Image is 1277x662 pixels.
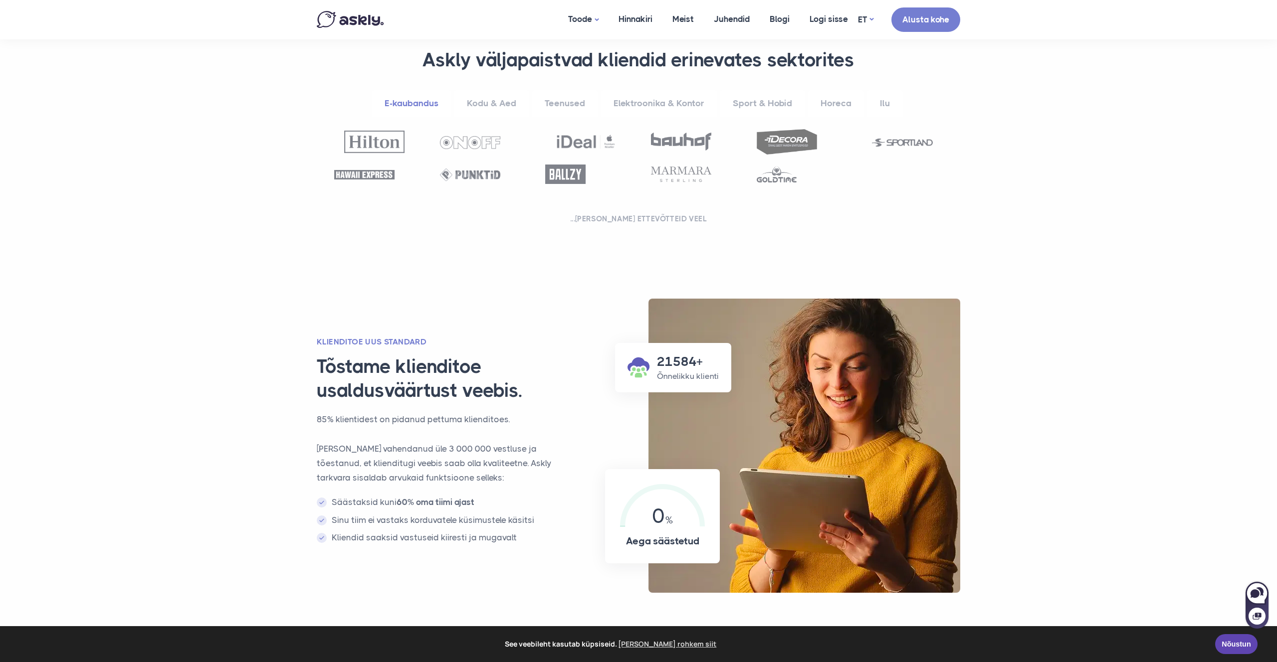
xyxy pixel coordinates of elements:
[372,90,451,117] a: E-kaubandus
[317,530,573,545] li: Kliendid saaksid vastuseid kiiresti ja mugavalt
[317,412,573,427] p: 85% klientidest on pidanud pettuma klienditoes.
[891,7,960,32] a: Alusta kohe
[1245,580,1270,630] iframe: Askly chat
[657,353,719,370] h3: 21584+
[617,637,718,652] a: learn more about cookies
[545,165,586,184] img: Ballzy
[620,534,705,548] h4: Aega säästetud
[440,168,500,181] img: Punktid
[317,442,573,485] p: [PERSON_NAME] vahendanud üle 3 000 000 vestluse ja tõestanud, et klienditugi veebis saab olla kva...
[317,11,384,28] img: Askly
[317,336,573,347] h2: KLIENDITOE UUS STANDARD
[858,12,873,27] a: ET
[872,139,932,147] img: Sportland
[620,484,705,526] div: 0
[317,513,573,527] li: Sinu tiim ei vastaks korduvatele küsimustele käsitsi
[757,166,797,182] img: Goldtime
[1215,634,1258,654] a: Nõustun
[556,130,616,153] img: Ideal
[440,136,500,149] img: OnOff
[720,90,805,117] a: Sport & Hobid
[329,214,948,224] h2: ...[PERSON_NAME] ettevõtteid veel
[657,370,719,382] p: Õnnelikku klienti
[334,170,395,179] img: Hawaii Express
[14,637,1208,652] span: See veebileht kasutab küpsiseid.
[808,90,864,117] a: Horeca
[397,497,474,507] span: 60% oma tiimi ajast
[651,133,711,151] img: Bauhof
[329,48,948,72] h3: Askly väljapaistvad kliendid erinevates sektorites
[317,355,586,402] h3: Tõstame klienditoe usaldusväärtust veebis.
[601,90,717,117] a: Elektroonika & Kontor
[867,90,903,117] a: Ilu
[532,90,598,117] a: Teenused
[317,495,573,509] li: Säästaksid kuni
[651,166,711,182] img: Marmara Sterling
[344,131,405,153] img: Hilton
[454,90,529,117] a: Kodu & Aed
